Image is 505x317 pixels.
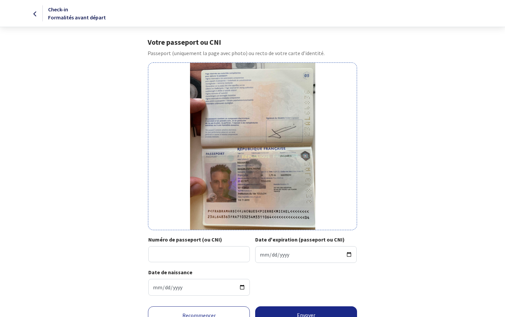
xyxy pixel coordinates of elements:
img: bramardi-jacques.jpeg [190,63,315,230]
strong: Numéro de passeport (ou CNI) [148,236,222,243]
span: Check-in Formalités avant départ [48,6,106,21]
p: Passeport (uniquement la page avec photo) ou recto de votre carte d’identité. [148,49,357,57]
strong: Date de naissance [148,269,192,276]
h1: Votre passeport ou CNI [148,38,357,46]
strong: Date d'expiration (passeport ou CNI) [255,236,345,243]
